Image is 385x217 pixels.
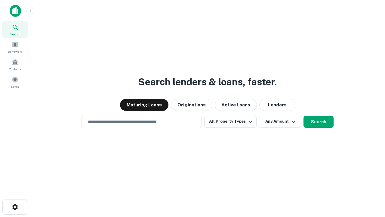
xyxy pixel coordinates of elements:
[204,116,257,128] button: All Property Types
[120,99,168,111] button: Maturing Loans
[138,75,277,89] h3: Search lenders & loans, faster.
[10,32,20,36] span: Search
[11,84,20,89] span: Saved
[2,74,28,90] a: Saved
[2,56,28,73] a: Contacts
[303,116,334,128] button: Search
[2,21,28,38] a: Search
[355,149,385,178] iframe: Chat Widget
[10,5,21,17] img: capitalize-icon.png
[259,116,301,128] button: Any Amount
[2,39,28,55] a: Borrowers
[259,99,295,111] button: Lenders
[8,49,22,54] span: Borrowers
[171,99,212,111] button: Originations
[215,99,257,111] button: Active Loans
[9,67,21,71] span: Contacts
